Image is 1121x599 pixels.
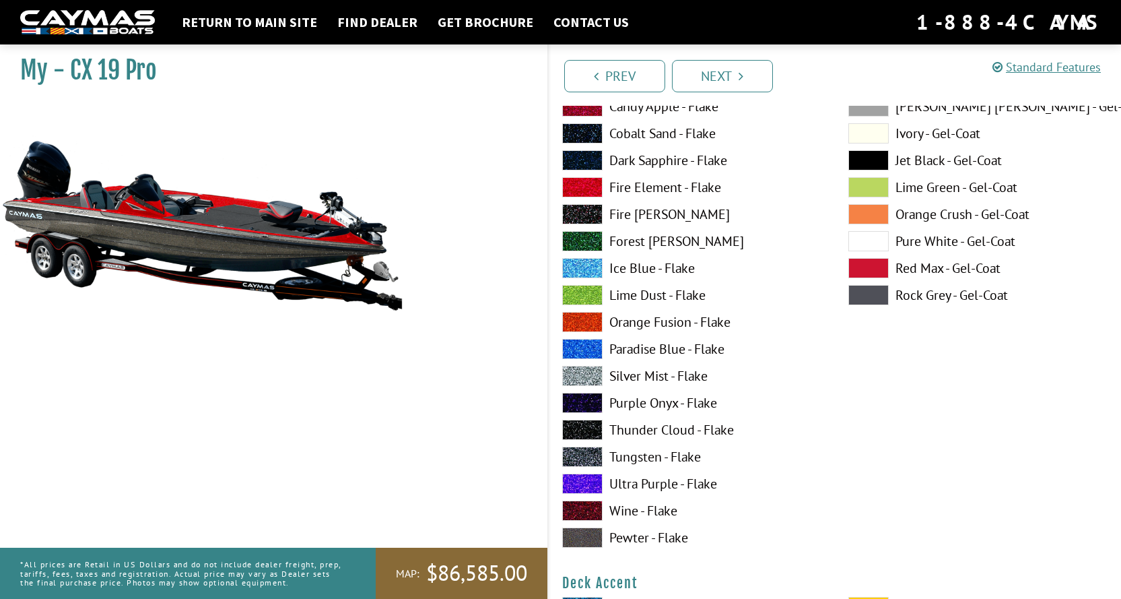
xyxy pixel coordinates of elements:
a: Next [672,60,773,92]
label: Pure White - Gel-Coat [848,231,1108,251]
a: Contact Us [547,13,636,31]
img: white-logo-c9c8dbefe5ff5ceceb0f0178aa75bf4bb51f6bca0971e226c86eb53dfe498488.png [20,10,155,35]
label: Silver Mist - Flake [562,366,821,386]
h1: My - CX 19 Pro [20,55,514,86]
label: Fire Element - Flake [562,177,821,197]
label: Red Max - Gel-Coat [848,258,1108,278]
p: *All prices are Retail in US Dollars and do not include dealer freight, prep, tariffs, fees, taxe... [20,553,345,594]
label: Rock Grey - Gel-Coat [848,285,1108,305]
a: MAP:$86,585.00 [376,548,547,599]
label: Purple Onyx - Flake [562,393,821,413]
label: Tungsten - Flake [562,447,821,467]
label: [PERSON_NAME] [PERSON_NAME] - Gel-Coat [848,96,1108,117]
label: Thunder Cloud - Flake [562,420,821,440]
label: Pewter - Flake [562,528,821,548]
label: Orange Fusion - Flake [562,312,821,332]
label: Ultra Purple - Flake [562,474,821,494]
div: 1-888-4CAYMAS [916,7,1101,37]
label: Ivory - Gel-Coat [848,123,1108,144]
a: Return to main site [175,13,324,31]
label: Orange Crush - Gel-Coat [848,204,1108,224]
a: Find Dealer [331,13,424,31]
label: Ice Blue - Flake [562,258,821,278]
span: MAP: [396,567,419,581]
label: Cobalt Sand - Flake [562,123,821,144]
h4: Deck Accent [562,575,1108,592]
a: Prev [564,60,665,92]
label: Forest [PERSON_NAME] [562,231,821,251]
label: Lime Green - Gel-Coat [848,177,1108,197]
label: Jet Black - Gel-Coat [848,150,1108,170]
a: Get Brochure [431,13,540,31]
label: Candy Apple - Flake [562,96,821,117]
label: Lime Dust - Flake [562,285,821,305]
a: Standard Features [992,59,1101,75]
label: Wine - Flake [562,501,821,521]
span: $86,585.00 [426,559,527,588]
label: Dark Sapphire - Flake [562,150,821,170]
label: Fire [PERSON_NAME] [562,204,821,224]
label: Paradise Blue - Flake [562,339,821,359]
